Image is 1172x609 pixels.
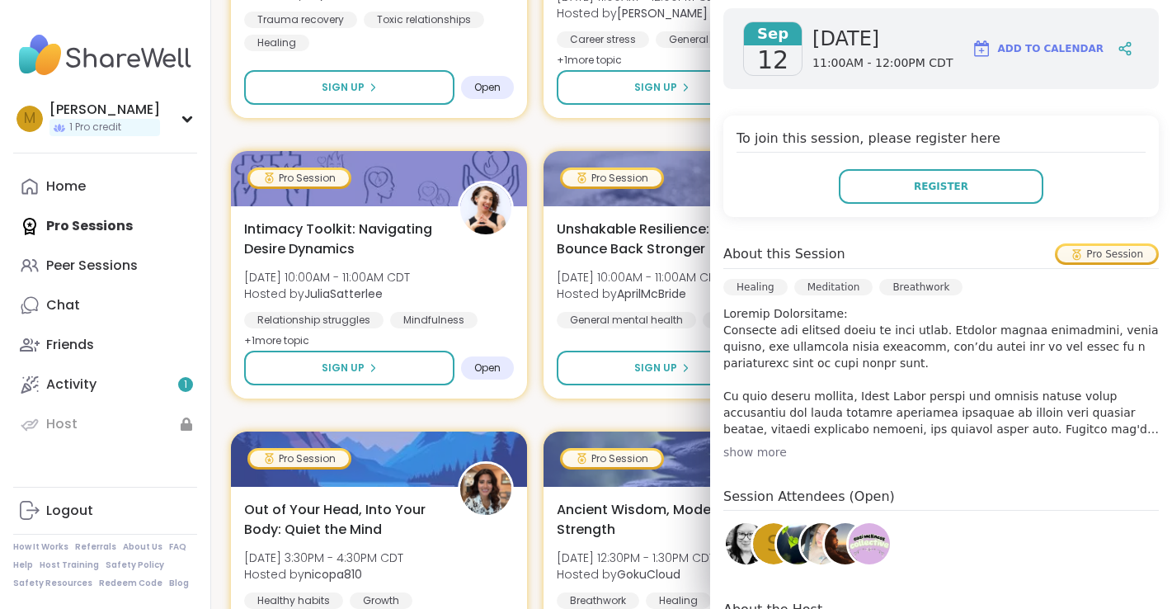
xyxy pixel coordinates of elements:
button: Sign Up [244,351,454,385]
div: Home [46,177,86,196]
h4: To join this session, please register here [737,129,1146,153]
a: Blog [169,578,189,589]
a: Safety Resources [13,578,92,589]
h4: About this Session [723,244,845,264]
div: Pro Session [250,451,349,467]
div: Growth [703,312,765,328]
span: Unshakable Resilience: Bounce Back Stronger [557,220,752,259]
img: JuliaSatterlee [460,183,511,234]
span: Sign Up [322,361,365,375]
span: M [24,108,35,130]
a: Friends [13,325,197,365]
a: Activity1 [13,365,197,404]
span: [DATE] [812,26,953,52]
span: Register [914,179,968,194]
img: nicopa810 [460,464,511,515]
span: 1 [184,378,187,392]
div: show more [723,444,1159,460]
img: ShareWell Logomark [972,39,991,59]
a: Logout [13,491,197,531]
div: Healing [646,592,711,609]
div: Career stress [557,31,649,48]
span: Sign Up [322,80,365,95]
span: S [767,528,781,560]
a: Referrals [75,541,116,553]
a: Host Training [40,559,99,571]
b: AprilMcBride [617,286,686,302]
img: MoonLeafRaQuel [777,523,818,564]
a: MoonLeafRaQuel [774,521,821,567]
a: FAQ [169,541,186,553]
div: Pro Session [562,451,661,467]
button: Sign Up [557,351,767,385]
p: Loremip Dolorsitame: Consecte adi elitsed doeiu te inci utlab. Etdolor magnaa enimadmini, venia q... [723,305,1159,437]
div: Chat [46,296,80,314]
button: Add to Calendar [964,29,1111,68]
div: General mental health [656,31,795,48]
a: Home [13,167,197,206]
span: Hosted by [557,286,722,302]
button: Sign Up [244,70,454,105]
span: 11:00AM - 12:00PM CDT [812,55,953,72]
div: Healing [244,35,309,51]
span: Sign Up [634,361,677,375]
div: Trauma recovery [244,12,357,28]
div: Healthy habits [244,592,343,609]
span: Hosted by [557,566,715,583]
div: Logout [46,502,93,520]
a: S [751,521,797,567]
span: 12 [757,45,788,75]
button: Sign Up [557,70,767,105]
span: Out of Your Head, Into Your Body: Quiet the Mind [244,500,440,540]
div: Friends [46,336,94,354]
div: Pro Session [562,170,661,186]
span: 1 Pro credit [69,120,121,135]
span: Sign Up [634,80,677,95]
div: General mental health [557,312,696,328]
div: Relationship struggles [244,312,384,328]
span: [DATE] 10:00AM - 11:00AM CDT [244,269,410,286]
button: Register [839,169,1043,204]
a: GoingThruIt [723,521,770,567]
img: ShareWell Nav Logo [13,26,197,84]
span: Hosted by [244,566,403,583]
a: gwens [798,521,845,567]
a: Safety Policy [106,559,164,571]
div: Breathwork [879,279,963,295]
b: GokuCloud [617,566,680,583]
div: Breathwork [557,592,639,609]
span: Open [474,361,501,375]
b: JuliaSatterlee [304,286,383,302]
a: Peer Sessions [13,246,197,286]
img: Eon [825,523,866,564]
a: Chat [13,286,197,325]
div: Pro Session [250,170,349,186]
span: [DATE] 12:30PM - 1:30PM CDT [557,550,715,566]
img: coziwellnesscollective [849,523,890,564]
span: [DATE] 3:30PM - 4:30PM CDT [244,550,403,566]
a: Eon [822,521,868,567]
img: gwens [801,523,842,564]
a: How It Works [13,541,68,553]
div: Mindfulness [390,312,478,328]
a: Redeem Code [99,578,162,589]
span: Intimacy Toolkit: Navigating Desire Dynamics [244,220,440,259]
div: Host [46,415,78,433]
b: nicopa810 [304,566,362,583]
b: [PERSON_NAME] [617,5,708,21]
img: GoingThruIt [726,523,767,564]
div: [PERSON_NAME] [49,101,160,119]
span: Hosted by [557,5,721,21]
div: Activity [46,375,96,394]
div: Growth [350,592,412,609]
a: Host [13,404,197,444]
span: Add to Calendar [998,41,1104,56]
div: Meditation [794,279,873,295]
div: Toxic relationships [364,12,484,28]
div: Pro Session [1057,246,1156,262]
h4: Session Attendees (Open) [723,487,1159,511]
div: Healing [723,279,788,295]
a: Help [13,559,33,571]
div: Peer Sessions [46,257,138,275]
span: Ancient Wisdom, Modern Strength [557,500,752,540]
